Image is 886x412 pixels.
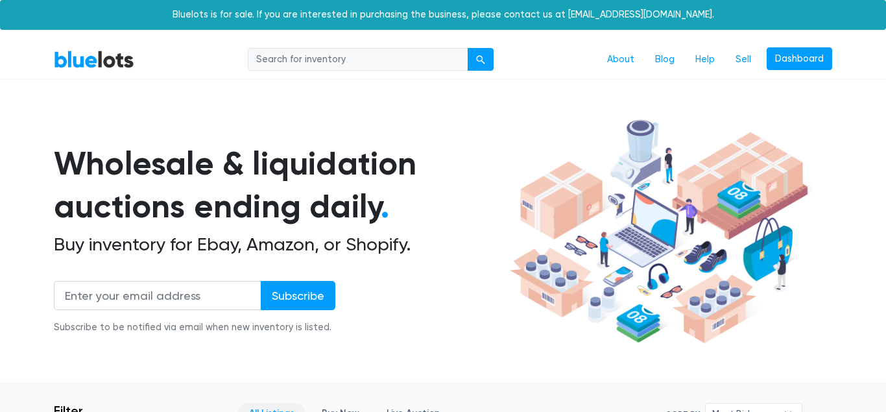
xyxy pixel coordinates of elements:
a: About [597,47,645,72]
a: Help [685,47,725,72]
h1: Wholesale & liquidation auctions ending daily [54,142,505,228]
a: BlueLots [54,50,134,69]
input: Enter your email address [54,281,261,310]
h2: Buy inventory for Ebay, Amazon, or Shopify. [54,234,505,256]
a: Sell [725,47,761,72]
a: Dashboard [767,47,832,71]
span: . [381,187,389,226]
img: hero-ee84e7d0318cb26816c560f6b4441b76977f77a177738b4e94f68c95b2b83dbb.png [505,114,813,350]
input: Search for inventory [248,48,468,71]
a: Blog [645,47,685,72]
div: Subscribe to be notified via email when new inventory is listed. [54,321,335,335]
input: Subscribe [261,281,335,310]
